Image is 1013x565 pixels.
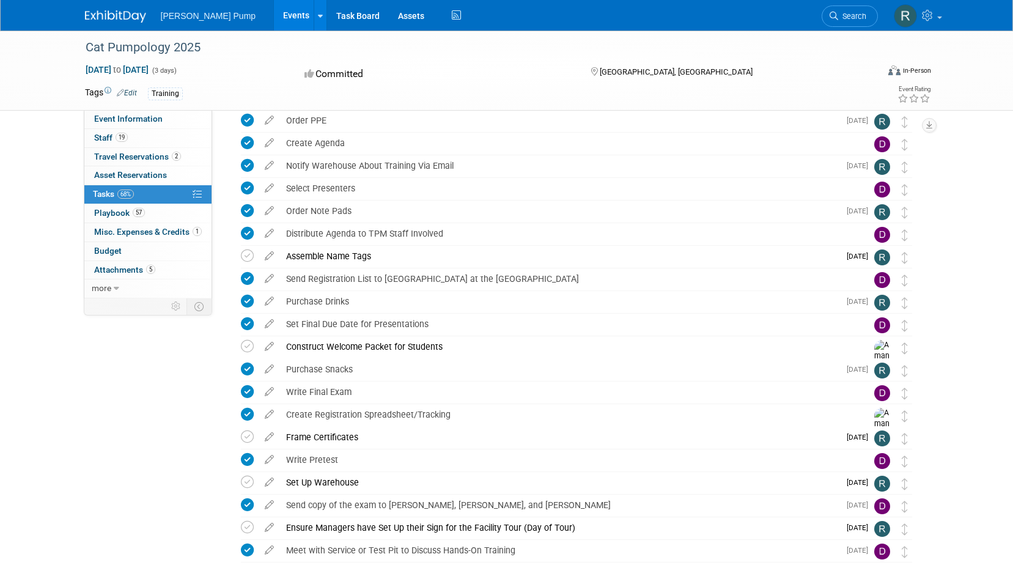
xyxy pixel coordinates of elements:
[280,404,850,425] div: Create Registration Spreadsheet/Tracking
[259,522,280,533] a: edit
[847,501,874,509] span: [DATE]
[94,133,128,142] span: Staff
[874,498,890,514] img: Del Ritz
[902,297,908,309] i: Move task
[280,291,839,312] div: Purchase Drinks
[280,155,839,176] div: Notify Warehouse About Training Via Email
[166,298,187,314] td: Personalize Event Tab Strip
[874,272,890,288] img: Del Ritz
[902,184,908,196] i: Move task
[874,136,890,152] img: Del Ritz
[259,454,280,465] a: edit
[84,110,212,128] a: Event Information
[280,110,839,131] div: Order PPE
[902,66,931,75] div: In-Person
[874,363,890,379] img: Robert Lega
[874,385,890,401] img: Del Ritz
[280,314,850,334] div: Set Final Due Date for Presentations
[94,152,181,161] span: Travel Reservations
[161,11,256,21] span: [PERSON_NAME] Pump
[902,410,908,422] i: Move task
[259,273,280,284] a: edit
[280,336,850,357] div: Construct Welcome Packet for Students
[847,523,874,532] span: [DATE]
[259,386,280,397] a: edit
[117,190,134,199] span: 68%
[94,208,145,218] span: Playbook
[847,207,874,215] span: [DATE]
[902,433,908,445] i: Move task
[84,148,212,166] a: Travel Reservations2
[874,249,890,265] img: Robert Lega
[84,129,212,147] a: Staff19
[902,523,908,535] i: Move task
[94,114,163,124] span: Event Information
[280,133,850,153] div: Create Agenda
[902,501,908,512] i: Move task
[902,388,908,399] i: Move task
[92,283,111,293] span: more
[84,279,212,298] a: more
[84,261,212,279] a: Attachments5
[280,359,839,380] div: Purchase Snacks
[847,252,874,260] span: [DATE]
[280,495,839,515] div: Send copy of the exam to [PERSON_NAME], [PERSON_NAME], and [PERSON_NAME]
[874,114,890,130] img: Robert Lega
[85,86,137,100] td: Tags
[84,185,212,204] a: Tasks68%
[259,545,280,556] a: edit
[94,246,122,256] span: Budget
[259,138,280,149] a: edit
[259,160,280,171] a: edit
[838,12,866,21] span: Search
[81,37,860,59] div: Cat Pumpology 2025
[902,478,908,490] i: Move task
[888,65,901,75] img: Format-Inperson.png
[847,546,874,555] span: [DATE]
[902,252,908,264] i: Move task
[874,340,893,394] img: Amanda Smith
[874,204,890,220] img: Robert Lega
[280,427,839,448] div: Frame Certificates
[874,295,890,311] img: Robert Lega
[902,161,908,173] i: Move task
[874,521,890,537] img: Robert Lega
[600,67,753,76] span: [GEOGRAPHIC_DATA], [GEOGRAPHIC_DATA]
[133,208,145,217] span: 57
[847,161,874,170] span: [DATE]
[280,268,850,289] div: Send Registration List to [GEOGRAPHIC_DATA] at the [GEOGRAPHIC_DATA]
[280,201,839,221] div: Order Note Pads
[301,64,571,85] div: Committed
[894,4,917,28] img: Robert Lega
[902,342,908,354] i: Move task
[93,189,134,199] span: Tasks
[280,540,839,561] div: Meet with Service or Test Pit to Discuss Hands-On Training
[259,432,280,443] a: edit
[84,166,212,185] a: Asset Reservations
[111,65,123,75] span: to
[874,453,890,469] img: Del Ritz
[259,296,280,307] a: edit
[259,183,280,194] a: edit
[902,546,908,558] i: Move task
[172,152,181,161] span: 2
[116,133,128,142] span: 19
[902,275,908,286] i: Move task
[280,178,850,199] div: Select Presenters
[259,319,280,330] a: edit
[259,115,280,126] a: edit
[146,265,155,274] span: 5
[874,544,890,559] img: Del Ritz
[847,433,874,441] span: [DATE]
[151,67,177,75] span: (3 days)
[94,265,155,275] span: Attachments
[902,116,908,128] i: Move task
[874,182,890,198] img: Del Ritz
[874,317,890,333] img: Del Ritz
[806,64,932,82] div: Event Format
[902,229,908,241] i: Move task
[94,170,167,180] span: Asset Reservations
[259,205,280,216] a: edit
[874,227,890,243] img: Del Ritz
[874,476,890,492] img: Robert Lega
